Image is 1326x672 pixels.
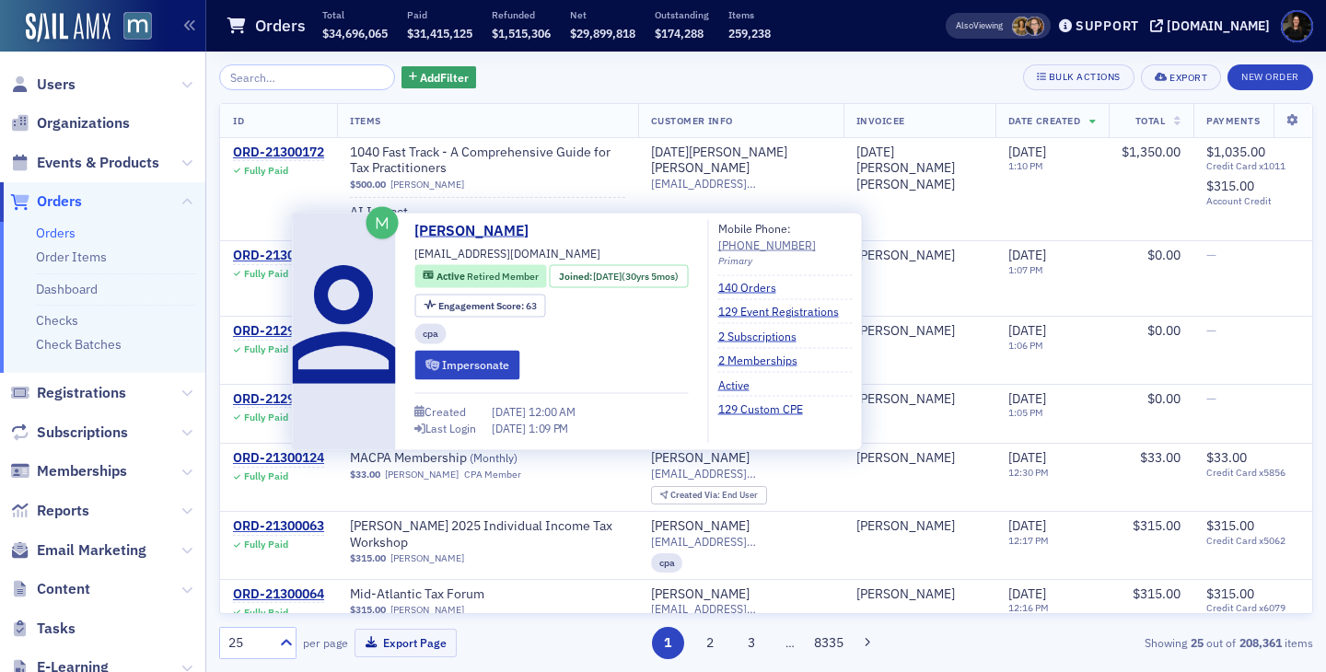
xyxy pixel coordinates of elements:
p: Paid [407,8,472,21]
span: — [1206,390,1216,407]
div: ORD-21299365 [233,391,324,408]
div: cpa [414,323,447,344]
a: 2 Subscriptions [718,327,810,343]
a: [PERSON_NAME] [385,469,459,481]
strong: 25 [1187,634,1206,651]
span: MACPA Membership [350,450,582,467]
a: Users [10,75,76,95]
a: Organizations [10,113,130,133]
a: 140 Orders [718,279,790,295]
button: 2 [693,627,726,659]
span: Credit Card x1011 [1206,160,1299,172]
span: [DATE] [1008,585,1046,602]
span: Credit Card x5856 [1206,467,1299,479]
div: Fully Paid [244,343,288,355]
span: David Korotkin [856,248,983,264]
div: [PERSON_NAME] [856,248,955,264]
a: Tasks [10,619,76,639]
span: Content [37,579,90,599]
a: [PERSON_NAME] [390,604,464,616]
a: Active Retired Member [423,269,538,284]
span: [DATE] [1008,144,1046,160]
div: ORD-21300064 [233,586,324,603]
div: Export [1169,73,1207,83]
span: [DATE] [1008,517,1046,534]
span: [EMAIL_ADDRESS][DOMAIN_NAME] [651,602,831,616]
a: Content [10,579,90,599]
div: [DATE][PERSON_NAME] [PERSON_NAME] [856,145,983,193]
span: … [777,634,803,651]
p: Outstanding [655,8,709,21]
a: ORD-21300162 [233,248,324,264]
a: [PHONE_NUMBER] [718,237,816,253]
a: ORD-21299931 [233,323,324,340]
span: David Korotkin [856,391,983,408]
span: Laura Swann [1012,17,1031,36]
span: [EMAIL_ADDRESS][DOMAIN_NAME] [651,467,831,481]
span: 1:09 PM [529,421,568,435]
div: 63 [438,300,537,310]
span: Anna Espejo [856,450,983,467]
a: 1040 Fast Track - A Comprehensive Guide for Tax Practitioners [350,145,625,177]
span: Invoicee [856,114,905,127]
div: Fully Paid [244,539,288,550]
button: [DOMAIN_NAME] [1150,19,1276,32]
img: SailAMX [26,13,110,42]
button: Export [1141,64,1221,90]
span: — [1206,322,1216,339]
div: Created Via: End User [651,486,767,505]
a: Orders [10,191,82,212]
input: Search… [219,64,395,90]
a: [PERSON_NAME] [414,220,542,242]
a: [DATE][PERSON_NAME] [PERSON_NAME] [651,145,831,177]
a: [PERSON_NAME] [856,586,955,603]
div: Joined: 1995-03-20 00:00:00 [550,265,688,288]
span: [DATE] [492,404,529,419]
span: Payments [1206,114,1260,127]
div: [PERSON_NAME] [856,450,955,467]
div: Showing out of items [961,634,1313,651]
span: [DATE] [492,421,529,435]
span: Profile [1281,10,1313,42]
div: Fully Paid [244,268,288,280]
div: CPA Member [464,469,521,481]
span: [EMAIL_ADDRESS][DOMAIN_NAME] [414,245,600,261]
a: Checks [36,312,78,329]
a: MACPA Membership (Monthly) [350,450,582,467]
a: Active [718,376,763,392]
a: View Homepage [110,12,152,43]
span: $315.00 [1133,585,1181,602]
span: 12:00 AM [529,404,576,419]
span: $0.00 [1147,247,1181,263]
span: Credit Card x6079 [1206,602,1299,614]
div: Created [425,407,466,417]
span: Reports [37,501,89,521]
span: $315.00 [1133,517,1181,534]
span: Tasks [37,619,76,639]
span: Engagement Score : [438,298,526,311]
div: Fully Paid [244,470,288,482]
time: 1:07 PM [1008,263,1043,276]
button: 3 [736,627,768,659]
time: 12:17 PM [1008,534,1049,547]
a: ORD-21300172 [233,145,324,161]
a: [PERSON_NAME] [856,518,955,535]
div: End User [670,491,758,501]
a: ORD-21300063 [233,518,324,535]
div: (30yrs 5mos) [593,269,679,284]
span: $315.00 [1206,585,1254,602]
button: 1 [652,627,684,659]
div: 25 [228,633,269,653]
div: Engagement Score: 63 [414,294,545,317]
p: Net [570,8,635,21]
a: Dashboard [36,281,98,297]
a: ORD-21300124 [233,450,324,467]
span: Lucia Vitale Sperato [856,145,983,193]
span: $31,415,125 [407,26,472,41]
span: Michael McCoy [856,323,983,340]
time: 12:16 PM [1008,601,1049,614]
span: Orders [37,191,82,212]
span: $500.00 [350,179,386,191]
